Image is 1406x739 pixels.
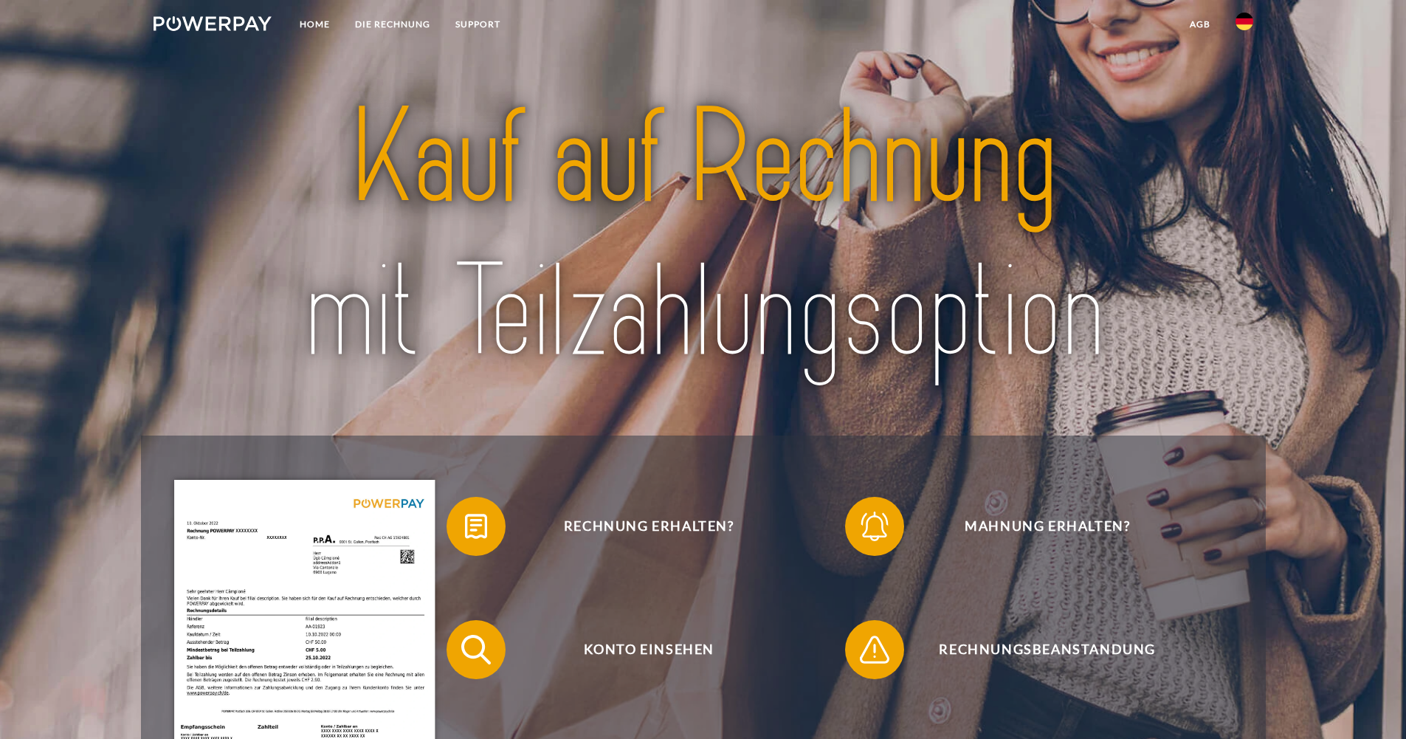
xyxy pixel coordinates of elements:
[342,11,443,38] a: DIE RECHNUNG
[845,497,1229,556] button: Mahnung erhalten?
[856,631,893,668] img: qb_warning.svg
[443,11,513,38] a: SUPPORT
[866,620,1228,679] span: Rechnungsbeanstandung
[1177,11,1223,38] a: agb
[447,497,830,556] button: Rechnung erhalten?
[154,16,272,31] img: logo-powerpay-white.svg
[447,620,830,679] button: Konto einsehen
[468,497,830,556] span: Rechnung erhalten?
[287,11,342,38] a: Home
[207,74,1199,397] img: title-powerpay_de.svg
[856,508,893,545] img: qb_bell.svg
[458,508,494,545] img: qb_bill.svg
[845,620,1229,679] button: Rechnungsbeanstandung
[866,497,1228,556] span: Mahnung erhalten?
[468,620,830,679] span: Konto einsehen
[1236,13,1253,30] img: de
[458,631,494,668] img: qb_search.svg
